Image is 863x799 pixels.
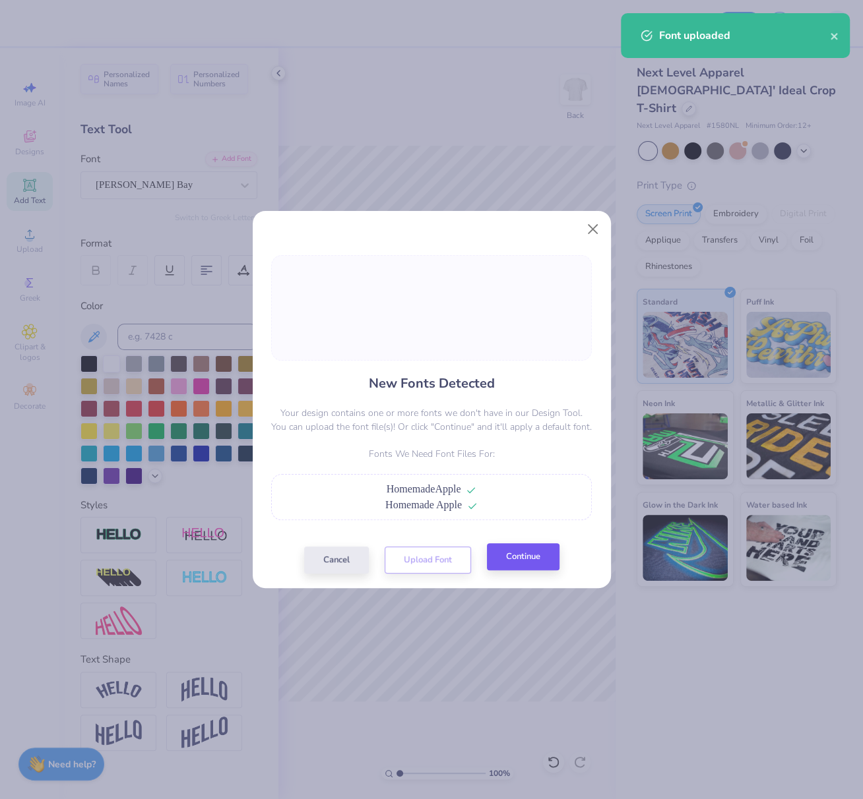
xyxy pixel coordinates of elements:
[369,374,495,393] h4: New Fonts Detected
[387,483,461,494] span: HomemadeApple
[385,499,462,510] span: Homemade Apple
[830,28,839,44] button: close
[304,547,369,574] button: Cancel
[487,543,559,570] button: Continue
[659,28,830,44] div: Font uploaded
[271,406,592,434] p: Your design contains one or more fonts we don't have in our Design Tool. You can upload the font ...
[271,447,592,461] p: Fonts We Need Font Files For:
[580,216,605,241] button: Close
